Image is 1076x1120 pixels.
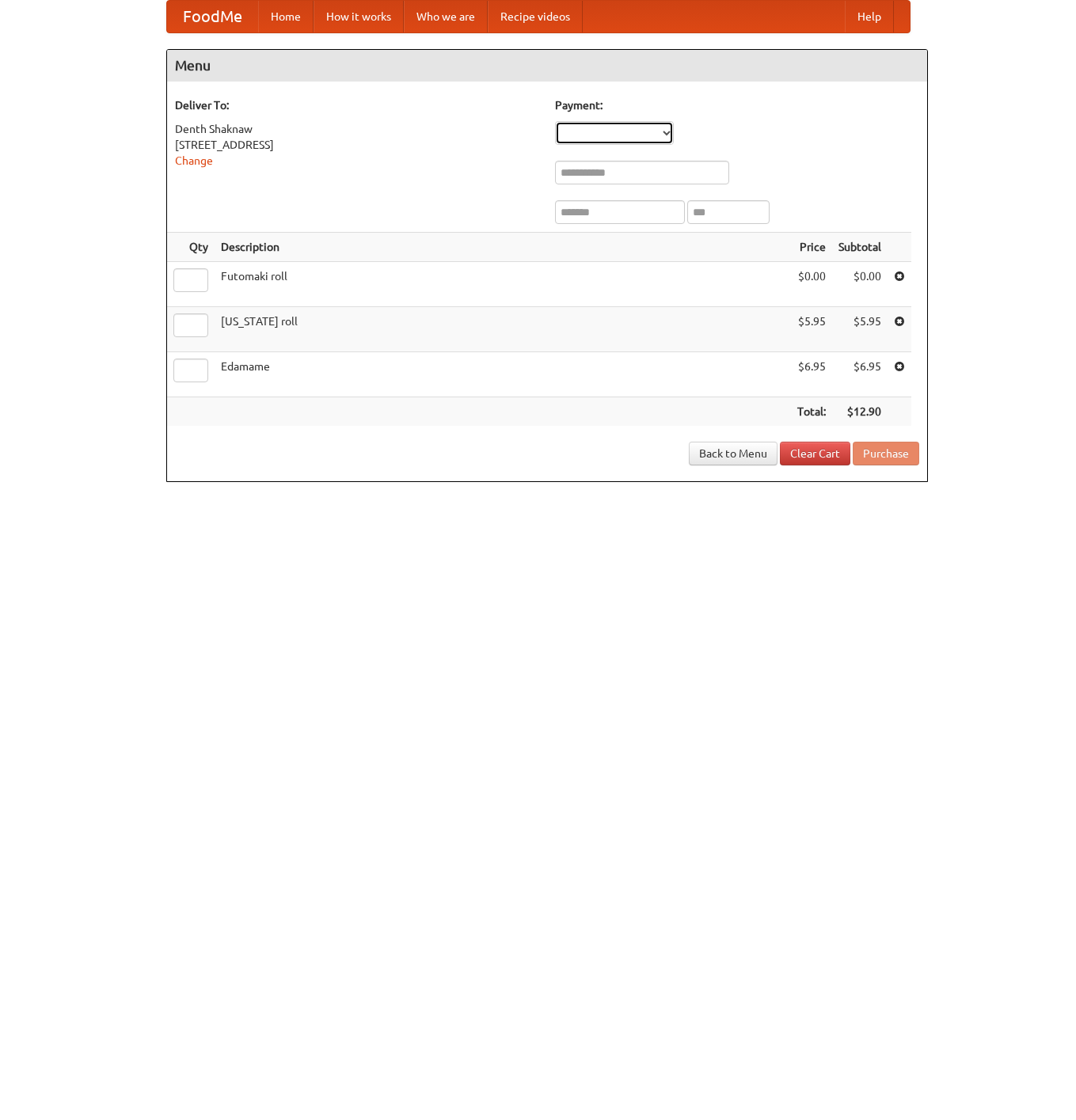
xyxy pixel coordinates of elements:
th: Qty [167,233,215,262]
h5: Deliver To: [175,97,539,113]
h5: Payment: [555,97,919,113]
th: Subtotal [832,233,888,262]
td: $5.95 [832,307,888,352]
a: How it works [314,1,404,32]
a: FoodMe [167,1,258,32]
div: Denth Shaknaw [175,121,539,137]
td: Edamame [215,352,791,397]
th: Price [791,233,832,262]
th: Description [215,233,791,262]
div: [STREET_ADDRESS] [175,137,539,153]
a: Recipe videos [488,1,583,32]
a: Change [175,154,213,167]
a: Home [258,1,314,32]
a: Back to Menu [689,442,778,465]
td: $5.95 [791,307,832,352]
button: Purchase [853,442,919,465]
th: $12.90 [832,397,888,427]
th: Total: [791,397,832,427]
td: $6.95 [832,352,888,397]
td: [US_STATE] roll [215,307,791,352]
a: Help [845,1,894,32]
td: Futomaki roll [215,262,791,307]
td: $6.95 [791,352,832,397]
h4: Menu [167,50,927,82]
a: Clear Cart [780,442,850,465]
td: $0.00 [832,262,888,307]
a: Who we are [404,1,488,32]
td: $0.00 [791,262,832,307]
